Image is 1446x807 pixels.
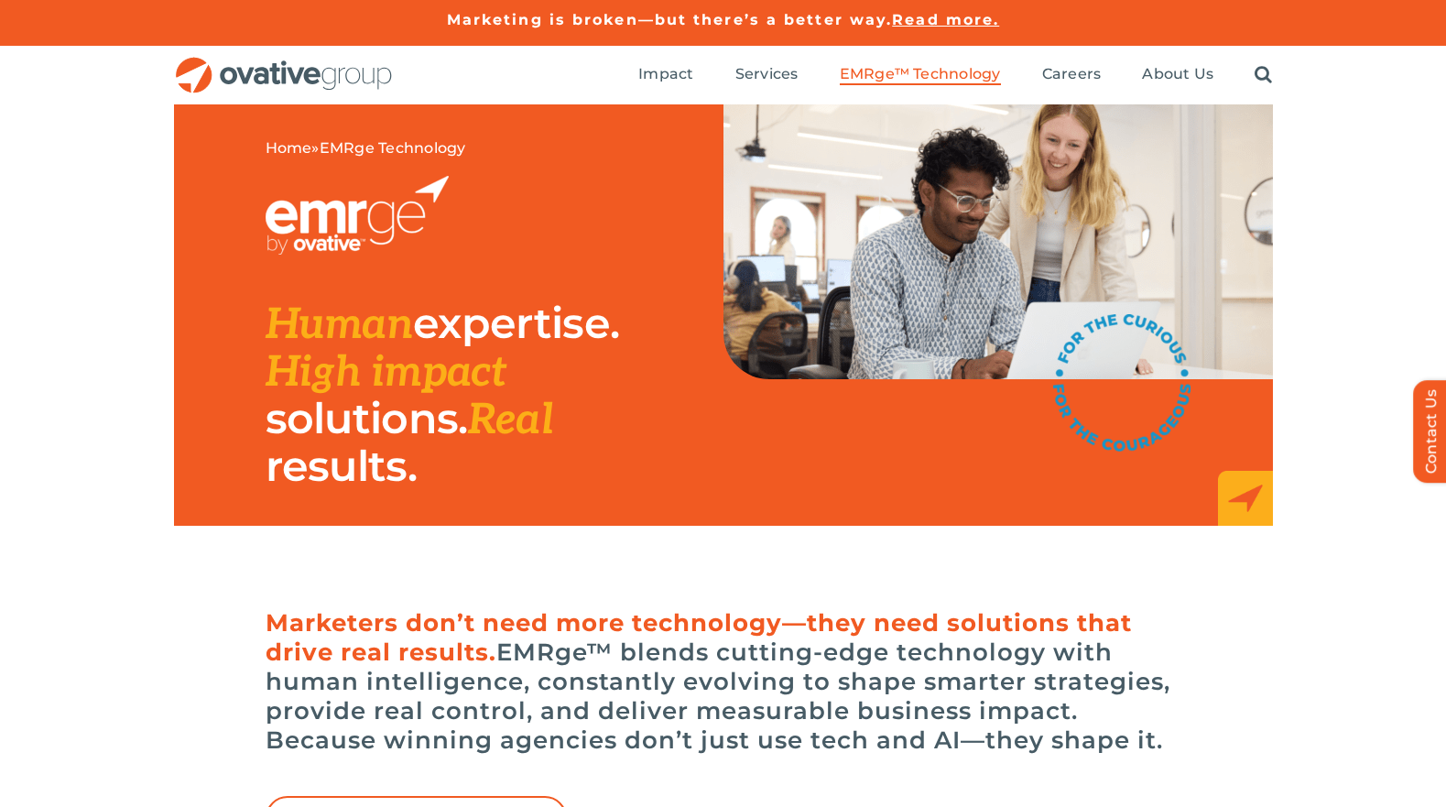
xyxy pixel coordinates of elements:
[320,139,466,157] span: EMRge Technology
[266,608,1132,667] span: Marketers don’t need more technology—they need solutions that drive real results.
[266,347,506,398] span: High impact
[840,65,1001,85] a: EMRge™ Technology
[892,11,999,28] a: Read more.
[413,297,619,349] span: expertise.
[1042,65,1102,85] a: Careers
[840,65,1001,83] span: EMRge™ Technology
[1042,65,1102,83] span: Careers
[174,55,394,72] a: OG_Full_horizontal_RGB
[723,104,1273,379] img: EMRge Landing Page Header Image
[266,392,468,444] span: solutions.
[447,11,893,28] a: Marketing is broken—but there’s a better way.
[266,139,312,157] a: Home
[266,300,414,351] span: Human
[266,139,466,158] span: »
[638,46,1272,104] nav: Menu
[1255,65,1272,85] a: Search
[735,65,799,85] a: Services
[1218,471,1273,526] img: EMRge_HomePage_Elements_Arrow Box
[468,395,553,446] span: Real
[266,176,449,255] img: EMRGE_RGB_wht
[1142,65,1213,83] span: About Us
[266,440,417,492] span: results.
[638,65,693,85] a: Impact
[638,65,693,83] span: Impact
[735,65,799,83] span: Services
[266,608,1181,755] h6: EMRge™ blends cutting-edge technology with human intelligence, constantly evolving to shape smart...
[1142,65,1213,85] a: About Us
